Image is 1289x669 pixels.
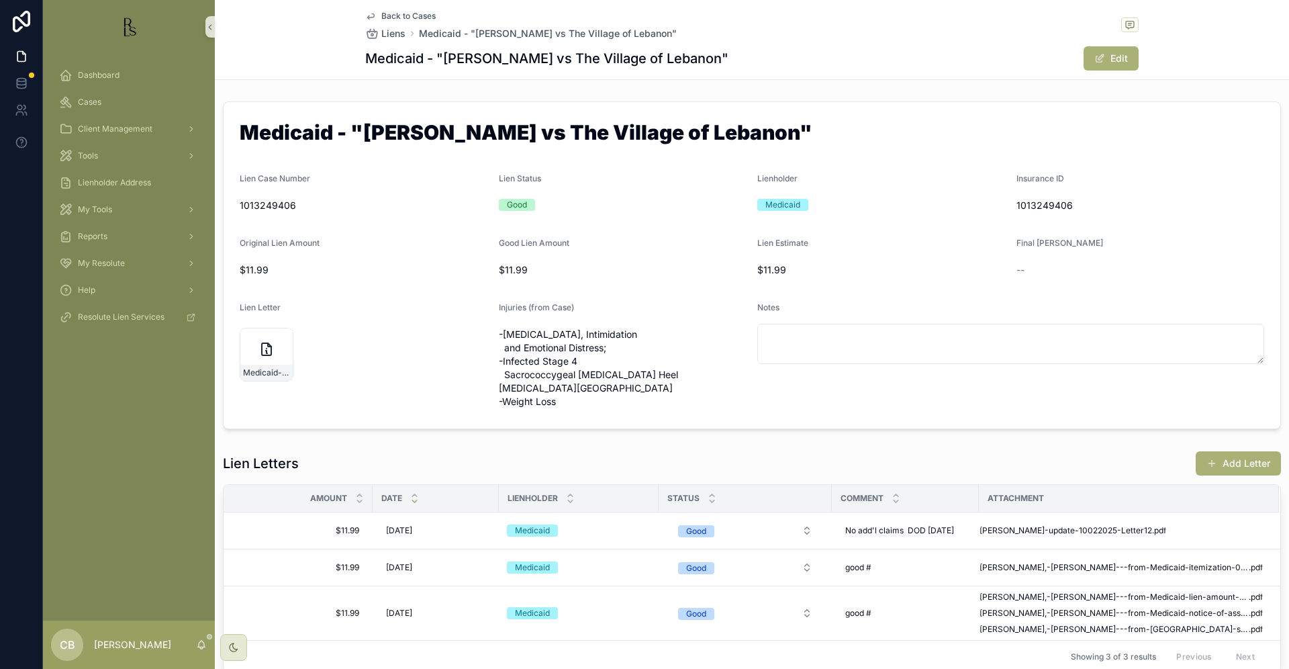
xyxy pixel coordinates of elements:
span: Lien Case Number [240,173,310,183]
a: No add'l claims DOD [DATE] [840,520,971,541]
span: Lienholder [508,493,558,504]
span: Lien Estimate [757,238,808,248]
span: [DATE] [386,562,412,573]
span: [DATE] [386,525,412,536]
span: My Tools [78,204,112,215]
a: Cases [51,90,207,114]
span: Tools [78,150,98,161]
span: $11.99 [245,562,359,573]
div: Good [507,199,527,211]
a: $11.99 [240,603,365,624]
a: Liens [365,27,405,40]
span: $11.99 [245,525,359,536]
span: My Resolute [78,258,125,269]
span: No add'l claims DOD [DATE] [845,525,954,536]
a: Help [51,278,207,302]
span: Showing 3 of 3 results [1071,652,1156,662]
h1: Medicaid - "[PERSON_NAME] vs The Village of Lebanon" [365,49,728,68]
span: $11.99 [499,263,747,277]
span: $11.99 [240,263,488,277]
span: [PERSON_NAME],-[PERSON_NAME]---from-Medicaid-lien-amount-05-06-25 [980,592,1249,603]
div: Medicaid [515,562,550,574]
span: Back to Cases [381,11,436,21]
a: Client Management [51,117,207,141]
a: [DATE] [381,520,491,541]
span: Medicaid-initial-lien-request-04-28-2025 [243,367,290,378]
a: Resolute Lien Services [51,305,207,329]
span: [PERSON_NAME],-[PERSON_NAME]---from-Medicaid-itemization-05-12-25 [980,562,1249,573]
span: [PERSON_NAME]-update-10022025-Letter12 [980,525,1152,536]
span: Amount [310,493,347,504]
div: Good [686,525,706,537]
span: Final [PERSON_NAME] [1016,238,1103,248]
span: .pdf [1249,562,1263,573]
span: Liens [381,27,405,40]
a: Lienholder Address [51,171,207,195]
a: Back to Cases [365,11,436,21]
a: [DATE] [381,557,491,578]
div: Medicaid [765,199,800,211]
div: Good [686,562,706,574]
span: 1013249406 [1016,199,1265,212]
div: scrollable content [43,54,215,347]
span: Injuries (from Case) [499,302,574,312]
a: Tools [51,144,207,168]
a: Medicaid [507,525,651,537]
button: Edit [1084,46,1139,71]
a: [PERSON_NAME],-[PERSON_NAME]---from-Medicaid-itemization-05-12-25.pdf [980,562,1263,573]
span: CB [60,637,75,653]
span: Lienholder Address [78,177,151,188]
span: $11.99 [245,608,359,619]
span: Resolute Lien Services [78,312,164,322]
span: [PERSON_NAME],-[PERSON_NAME]---from-Medicaid-notice-of-assignment-05-06-25 [980,608,1249,619]
button: Add Letter [1196,451,1281,476]
span: .pdf [1249,624,1263,635]
a: Select Button [667,518,824,543]
span: -- [1016,263,1024,277]
a: My Resolute [51,251,207,275]
span: .pdf [1152,525,1166,536]
h1: Medicaid - "[PERSON_NAME] vs The Village of Lebanon" [240,122,1264,148]
span: -[MEDICAL_DATA], Intimidation and Emotional Distress; -Infected Stage 4 Sacrococcygeal [MEDICAL_D... [499,328,747,408]
a: Reports [51,224,207,249]
button: Select Button [667,555,823,580]
a: [PERSON_NAME],-[PERSON_NAME]---from-Medicaid-lien-amount-05-06-25.pdf[PERSON_NAME],-[PERSON_NAME]... [980,592,1263,635]
h1: Lien Letters [223,454,299,473]
img: App logo [118,16,140,38]
a: Medicaid [507,562,651,574]
span: $11.99 [757,263,1006,277]
a: My Tools [51,197,207,222]
span: Lien Status [499,173,541,183]
a: [PERSON_NAME]-update-10022025-Letter12.pdf [980,525,1263,536]
span: Status [667,493,700,504]
span: Original Lien Amount [240,238,320,248]
span: Cases [78,97,101,107]
span: [DATE] [386,608,412,619]
a: Select Button [667,555,824,580]
span: Client Management [78,124,152,134]
span: good # [845,562,871,573]
span: good # [845,608,871,619]
a: Medicaid [507,607,651,619]
span: Insurance ID [1016,173,1064,183]
span: Good Lien Amount [499,238,569,248]
a: good # [840,557,971,578]
a: [DATE] [381,603,491,624]
div: Good [686,608,706,620]
a: $11.99 [240,557,365,578]
span: Lienholder [757,173,798,183]
span: Reports [78,231,107,242]
span: Attachment [988,493,1044,504]
button: Select Button [667,601,823,625]
a: Select Button [667,600,824,626]
a: $11.99 [240,520,365,541]
a: Dashboard [51,63,207,87]
span: Date [381,493,402,504]
span: [PERSON_NAME],-[PERSON_NAME]---from-[GEOGRAPHIC_DATA]-settlement-letter-05-06-25 [980,624,1249,635]
a: Medicaid - "[PERSON_NAME] vs The Village of Lebanon" [419,27,677,40]
div: Medicaid [515,525,550,537]
div: Medicaid [515,607,550,619]
span: Notes [757,302,779,312]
